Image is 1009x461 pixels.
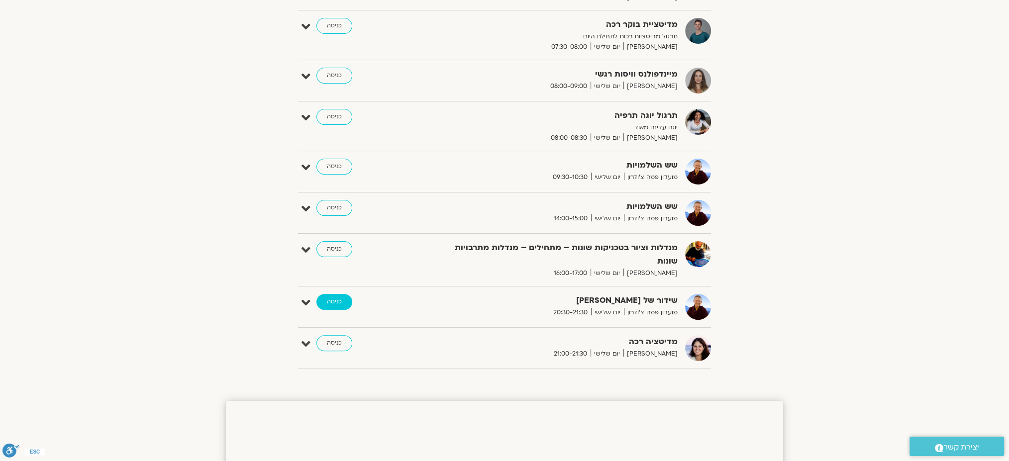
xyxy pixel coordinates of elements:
[909,437,1004,456] a: יצירת קשר
[591,307,624,318] span: יום שלישי
[550,213,591,224] span: 14:00-15:00
[434,122,678,133] p: יוגה עדינה מאוד
[550,268,591,278] span: 16:00-17:00
[623,81,678,92] span: [PERSON_NAME]
[434,335,678,349] strong: מדיטציה רכה
[550,307,591,318] span: 20:30-21:30
[434,18,678,31] strong: מדיטציית בוקר רכה
[434,31,678,42] p: תרגול מדיטציות רכות לתחילת היום
[591,172,624,183] span: יום שלישי
[624,307,678,318] span: מועדון פמה צ'ודרון
[623,42,678,52] span: [PERSON_NAME]
[434,294,678,307] strong: שידור של [PERSON_NAME]
[316,200,352,216] a: כניסה
[547,133,591,143] span: 08:00-08:30
[591,349,623,359] span: יום שלישי
[591,268,623,278] span: יום שלישי
[591,81,623,92] span: יום שלישי
[623,268,678,278] span: [PERSON_NAME]
[624,213,678,224] span: מועדון פמה צ'ודרון
[316,335,352,351] a: כניסה
[434,200,678,213] strong: שש השלמויות
[623,133,678,143] span: [PERSON_NAME]
[434,159,678,172] strong: שש השלמויות
[548,42,591,52] span: 07:30-08:00
[591,213,624,224] span: יום שלישי
[316,294,352,310] a: כניסה
[434,68,678,81] strong: מיינדפולנס וויסות רגשי
[316,68,352,84] a: כניסה
[316,159,352,175] a: כניסה
[316,241,352,257] a: כניסה
[943,441,979,454] span: יצירת קשר
[591,133,623,143] span: יום שלישי
[623,349,678,359] span: [PERSON_NAME]
[591,42,623,52] span: יום שלישי
[550,349,591,359] span: 21:00-21:30
[316,18,352,34] a: כניסה
[434,241,678,268] strong: מנדלות וציור בטכניקות שונות – מתחילים – מנדלות מתרבויות שונות
[624,172,678,183] span: מועדון פמה צ'ודרון
[549,172,591,183] span: 09:30-10:30
[316,109,352,125] a: כניסה
[547,81,591,92] span: 08:00-09:00
[434,109,678,122] strong: תרגול יוגה תרפיה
